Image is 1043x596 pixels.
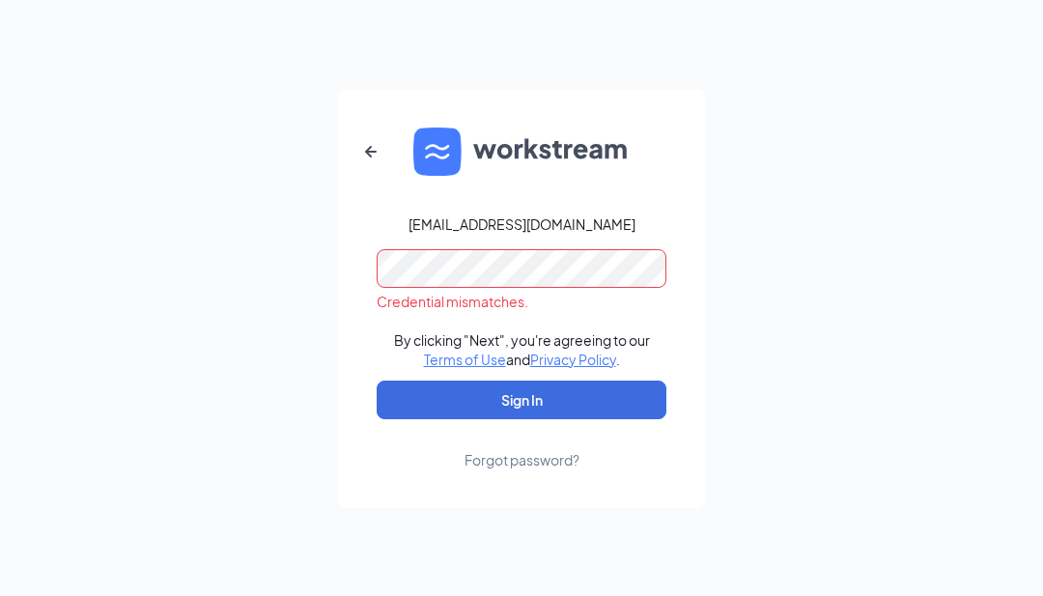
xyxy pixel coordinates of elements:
div: Forgot password? [465,450,579,469]
button: Sign In [377,381,666,419]
div: By clicking "Next", you're agreeing to our and . [394,330,650,369]
button: ArrowLeftNew [348,128,394,175]
a: Privacy Policy [530,351,616,368]
svg: ArrowLeftNew [359,140,382,163]
a: Forgot password? [465,419,579,469]
img: WS logo and Workstream text [413,128,630,176]
div: [EMAIL_ADDRESS][DOMAIN_NAME] [409,214,635,234]
div: Credential mismatches. [377,292,666,311]
a: Terms of Use [424,351,506,368]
